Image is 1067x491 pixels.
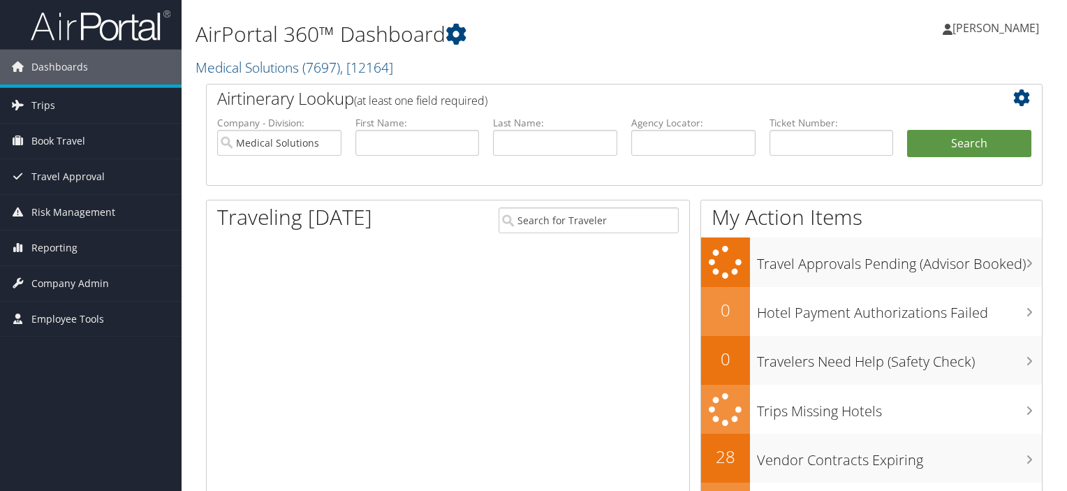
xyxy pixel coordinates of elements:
[31,266,109,301] span: Company Admin
[701,237,1042,287] a: Travel Approvals Pending (Advisor Booked)
[31,88,55,123] span: Trips
[952,20,1039,36] span: [PERSON_NAME]
[701,298,750,322] h2: 0
[217,87,962,110] h2: Airtinerary Lookup
[701,203,1042,232] h1: My Action Items
[354,93,487,108] span: (at least one field required)
[943,7,1053,49] a: [PERSON_NAME]
[757,296,1042,323] h3: Hotel Payment Authorizations Failed
[340,58,393,77] span: , [ 12164 ]
[196,20,767,49] h1: AirPortal 360™ Dashboard
[701,336,1042,385] a: 0Travelers Need Help (Safety Check)
[757,444,1042,470] h3: Vendor Contracts Expiring
[907,130,1031,158] button: Search
[757,247,1042,274] h3: Travel Approvals Pending (Advisor Booked)
[757,395,1042,421] h3: Trips Missing Hotels
[701,445,750,469] h2: 28
[757,345,1042,372] h3: Travelers Need Help (Safety Check)
[31,9,170,42] img: airportal-logo.png
[31,302,104,337] span: Employee Tools
[31,195,115,230] span: Risk Management
[31,50,88,85] span: Dashboards
[701,385,1042,434] a: Trips Missing Hotels
[493,116,617,130] label: Last Name:
[31,124,85,159] span: Book Travel
[196,58,393,77] a: Medical Solutions
[701,434,1042,483] a: 28Vendor Contracts Expiring
[701,347,750,371] h2: 0
[701,287,1042,336] a: 0Hotel Payment Authorizations Failed
[217,203,372,232] h1: Traveling [DATE]
[31,159,105,194] span: Travel Approval
[770,116,894,130] label: Ticket Number:
[355,116,480,130] label: First Name:
[499,207,679,233] input: Search for Traveler
[302,58,340,77] span: ( 7697 )
[217,116,341,130] label: Company - Division:
[31,230,78,265] span: Reporting
[631,116,756,130] label: Agency Locator:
